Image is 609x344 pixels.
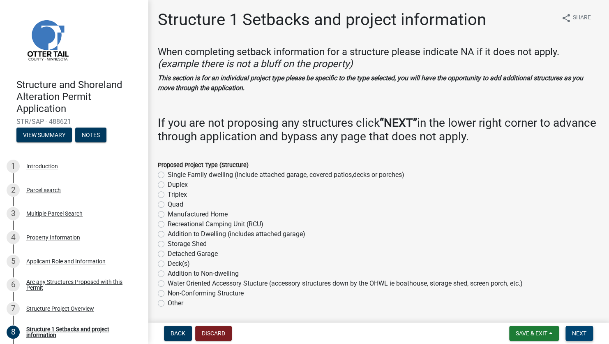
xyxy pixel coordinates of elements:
button: shareShare [555,10,597,26]
label: Non-Conforming Structure [168,288,244,298]
img: Otter Tail County, Minnesota [16,9,78,70]
button: Next [565,326,593,341]
div: 8 [7,325,20,339]
div: 1 [7,160,20,173]
span: Next [572,330,586,337]
span: Save & Exit [516,330,547,337]
label: Water Oriented Accessory Stucture (accessory structures down by the OHWL ie boathouse, storage sh... [168,279,523,288]
span: Share [573,13,591,23]
button: Notes [75,128,106,142]
h4: When completing setback information for a structure please indicate NA if it does not apply. [158,46,599,70]
i: (example there is not a bluff on the property) [158,58,353,70]
div: 4 [7,231,20,244]
span: STR/SAP - 488621 [16,118,131,126]
button: Back [164,326,192,341]
wm-modal-confirm: Notes [75,132,106,139]
div: Multiple Parcel Search [26,211,83,216]
div: 2 [7,184,20,197]
div: 6 [7,278,20,291]
label: Other [168,298,183,308]
strong: This section is for an individual project type please be specific to the type selected, you will ... [158,74,583,92]
button: Save & Exit [509,326,559,341]
h4: Structure and Shoreland Alteration Permit Application [16,79,141,114]
div: 3 [7,207,20,220]
label: Storage Shed [168,239,207,249]
strong: “NEXT” [380,116,417,130]
label: Manufactured Home [168,209,228,219]
label: Addition to Non-dwelling [168,269,239,279]
button: Discard [195,326,232,341]
label: Deck(s) [168,259,190,269]
div: Introduction [26,163,58,169]
label: Addition to Dwelling (includes attached garage) [168,229,305,239]
div: 7 [7,302,20,315]
i: share [561,13,571,23]
label: Triplex [168,190,187,200]
button: View Summary [16,128,72,142]
div: Property Information [26,235,80,240]
label: Single Family dwelling (include attached garage, covered patios,decks or porches) [168,170,404,180]
div: Applicant Role and Information [26,258,106,264]
label: Recreational Camping Unit (RCU) [168,219,263,229]
label: Detached Garage [168,249,218,259]
label: Duplex [168,180,188,190]
div: Parcel search [26,187,61,193]
div: Are any Structures Proposed with this Permit [26,279,135,291]
h3: If you are not proposing any structures click in the lower right corner to advance through applic... [158,116,599,144]
label: Proposed Project Type (Structure) [158,163,249,168]
div: 5 [7,255,20,268]
span: Back [171,330,185,337]
label: Quad [168,200,183,209]
wm-modal-confirm: Summary [16,132,72,139]
div: Structure Project Overview [26,306,94,311]
h1: Structure 1 Setbacks and project information [158,10,486,30]
div: Structure 1 Setbacks and project information [26,326,135,338]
